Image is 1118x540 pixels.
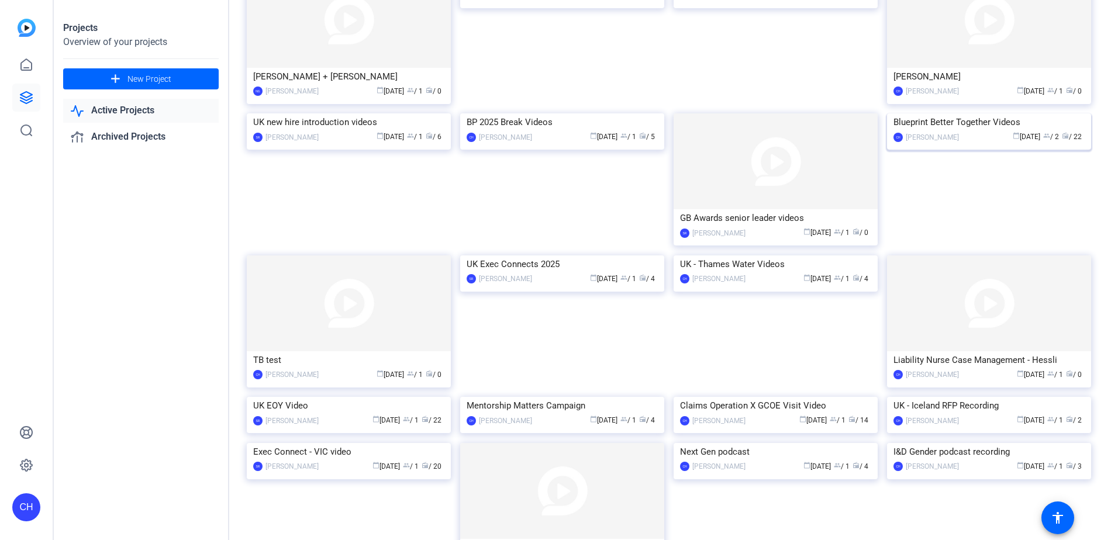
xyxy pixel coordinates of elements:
span: [DATE] [372,416,400,424]
span: / 1 [407,133,423,141]
div: CH [467,133,476,142]
div: BP 2025 Break Videos [467,113,658,131]
span: radio [853,462,860,469]
span: group [620,132,627,139]
div: [PERSON_NAME] [265,415,319,427]
div: NG [253,86,263,96]
span: / 1 [830,416,846,424]
span: radio [422,416,429,423]
span: / 6 [426,133,441,141]
span: New Project [127,73,171,85]
div: CH [12,493,40,521]
div: Projects [63,21,219,35]
div: SR [680,229,689,238]
span: calendar_today [1017,370,1024,377]
div: Overview of your projects [63,35,219,49]
div: UK - Thames Water Videos [680,255,871,273]
span: / 1 [407,371,423,379]
span: / 22 [422,416,441,424]
span: calendar_today [803,274,810,281]
span: calendar_today [372,416,379,423]
div: [PERSON_NAME] [893,68,1085,85]
span: [DATE] [372,462,400,470]
span: [DATE] [1013,133,1040,141]
span: / 0 [1066,371,1082,379]
span: group [834,274,841,281]
span: radio [848,416,855,423]
button: New Project [63,68,219,89]
div: GB Awards senior leader videos [680,209,871,227]
span: calendar_today [1017,86,1024,94]
div: [PERSON_NAME] [265,369,319,380]
span: / 0 [1066,87,1082,95]
span: calendar_today [590,416,597,423]
div: [PERSON_NAME] [265,85,319,97]
span: [DATE] [799,416,827,424]
div: SR [253,416,263,425]
span: group [1047,416,1054,423]
span: / 1 [834,275,850,283]
span: radio [426,132,433,139]
div: CH [893,370,903,379]
span: / 5 [639,133,655,141]
span: / 1 [1047,87,1063,95]
div: UK EOY Video [253,397,444,414]
span: calendar_today [1013,132,1020,139]
span: [DATE] [377,87,404,95]
div: SR [253,462,263,471]
div: [PERSON_NAME] [265,131,319,143]
span: [DATE] [803,275,831,283]
span: radio [853,274,860,281]
span: radio [426,370,433,377]
span: [DATE] [1017,371,1044,379]
mat-icon: add [108,72,123,86]
span: radio [1066,370,1073,377]
mat-icon: accessibility [1051,511,1065,525]
span: radio [422,462,429,469]
span: [DATE] [803,229,831,237]
span: / 0 [853,229,868,237]
span: / 14 [848,416,868,424]
span: / 1 [620,416,636,424]
div: [PERSON_NAME] + [PERSON_NAME] [253,68,444,85]
span: / 20 [422,462,441,470]
span: radio [639,274,646,281]
div: Blueprint Better Together Videos [893,113,1085,131]
a: Archived Projects [63,125,219,149]
span: calendar_today [803,462,810,469]
span: / 22 [1062,133,1082,141]
div: TB test [253,351,444,369]
span: radio [639,132,646,139]
span: radio [639,416,646,423]
div: [PERSON_NAME] [906,461,959,472]
div: CH [680,274,689,283]
div: [PERSON_NAME] [265,461,319,472]
span: [DATE] [803,462,831,470]
img: blue-gradient.svg [18,19,36,37]
div: [PERSON_NAME] [906,131,959,143]
span: calendar_today [590,274,597,281]
span: group [830,416,837,423]
span: [DATE] [590,416,617,424]
span: / 4 [853,462,868,470]
span: group [407,132,414,139]
span: group [1043,132,1050,139]
div: CH [680,462,689,471]
span: / 4 [639,275,655,283]
span: group [1047,86,1054,94]
span: group [834,462,841,469]
div: SR [253,133,263,142]
div: [PERSON_NAME] [479,131,532,143]
span: group [620,274,627,281]
div: CH [253,370,263,379]
div: CH [893,86,903,96]
div: [PERSON_NAME] [906,369,959,380]
span: / 1 [620,275,636,283]
span: / 1 [1047,371,1063,379]
span: / 1 [1047,462,1063,470]
div: [PERSON_NAME] [906,415,959,427]
span: [DATE] [1017,87,1044,95]
span: / 0 [426,87,441,95]
span: [DATE] [590,275,617,283]
span: / 2 [1043,133,1059,141]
